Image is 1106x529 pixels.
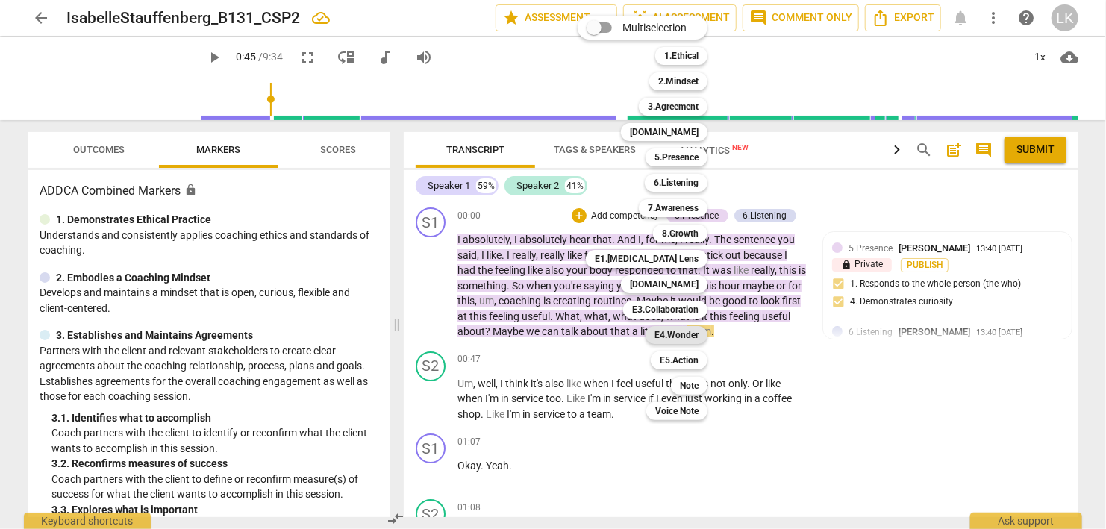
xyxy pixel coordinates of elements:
[648,199,699,217] b: 7.Awareness
[632,301,699,319] b: E3.Collaboration
[654,326,699,344] b: E4.Wonder
[664,47,699,65] b: 1.Ethical
[630,275,699,293] b: [DOMAIN_NAME]
[662,225,699,242] b: 8.Growth
[660,351,699,369] b: E5.Action
[595,250,699,268] b: E1.[MEDICAL_DATA] Lens
[654,148,699,166] b: 5.Presence
[648,98,699,116] b: 3.Agreement
[622,20,687,36] span: Multiselection
[655,402,699,420] b: Voice Note
[630,123,699,141] b: [DOMAIN_NAME]
[680,377,699,395] b: Note
[654,174,699,192] b: 6.Listening
[658,72,699,90] b: 2.Mindset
